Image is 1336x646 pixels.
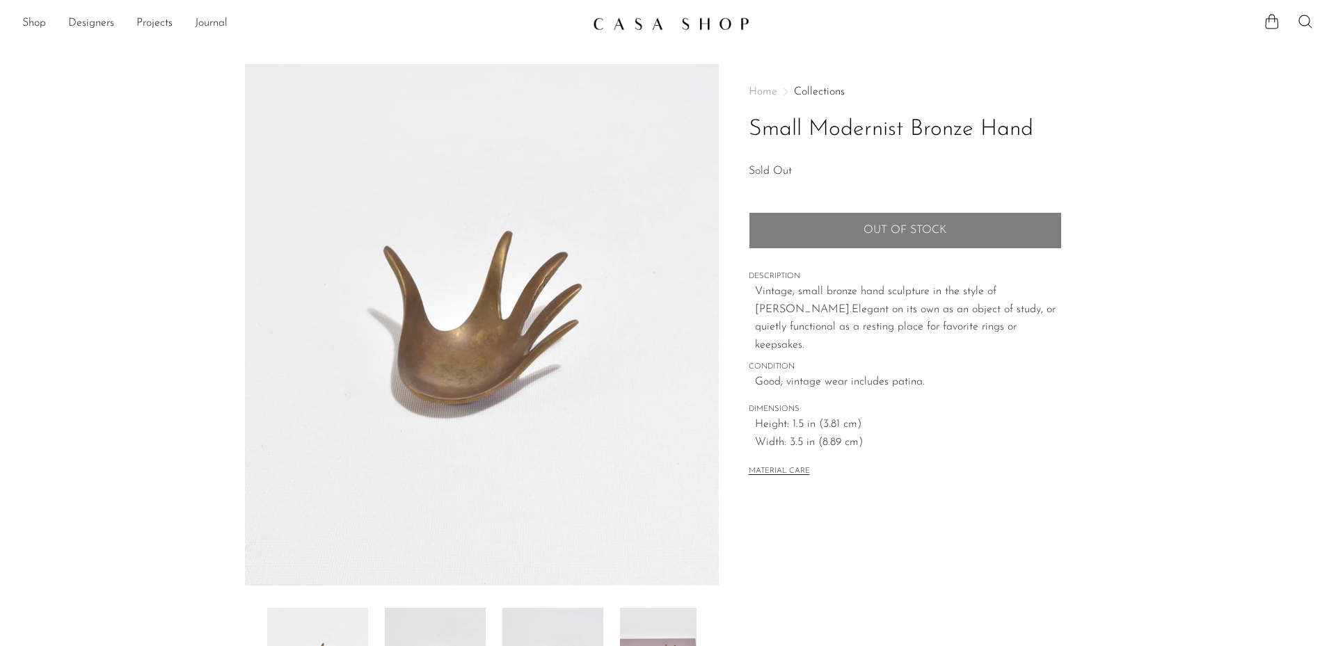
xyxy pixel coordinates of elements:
span: Good; vintage wear includes patina. [755,373,1062,391]
img: Small Modernist Bronze Hand [245,64,719,586]
nav: Breadcrumbs [749,86,1062,97]
a: Journal [195,15,228,33]
span: CONDITION [749,361,1062,373]
button: MATERIAL CARE [749,467,810,477]
span: Out of stock [864,224,946,237]
a: Designers [68,15,114,33]
a: Projects [136,15,173,33]
span: Height: 1.5 in (3.81 cm) [755,416,1062,434]
button: Add to cart [749,212,1062,248]
span: Sold Out [749,165,792,177]
span: DIMENSIONS [749,403,1062,416]
span: DESCRIPTION [749,270,1062,283]
span: Width: 3.5 in (8.89 cm) [755,434,1062,452]
h1: Small Modernist Bronze Hand [749,112,1062,147]
span: Home [749,86,777,97]
ul: NEW HEADER MENU [22,12,582,35]
span: Vintage, small bronze hand sculpture in the style of [PERSON_NAME]. Elegant on its own as an obje... [755,286,1056,350]
a: Collections [794,86,845,97]
a: Shop [22,15,46,33]
nav: Desktop navigation [22,12,582,35]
